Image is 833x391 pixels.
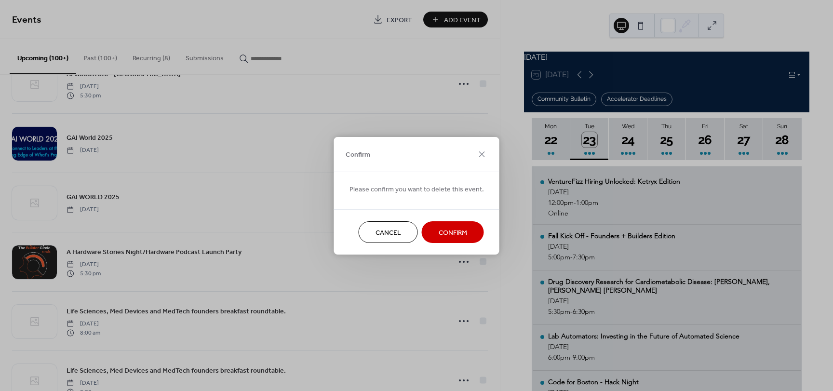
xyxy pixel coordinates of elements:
span: Please confirm you want to delete this event. [349,184,484,194]
span: Cancel [376,228,401,238]
button: Cancel [359,221,418,243]
button: Confirm [422,221,484,243]
span: Confirm [346,150,370,160]
span: Confirm [439,228,467,238]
